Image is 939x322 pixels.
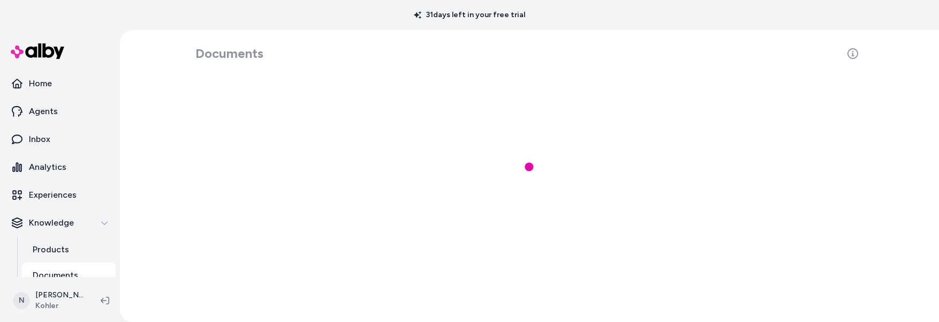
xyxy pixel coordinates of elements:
[35,301,84,311] span: Kohler
[33,269,78,282] p: Documents
[29,216,74,229] p: Knowledge
[6,283,92,318] button: N[PERSON_NAME]Kohler
[13,292,30,309] span: N
[22,237,116,263] a: Products
[4,182,116,208] a: Experiences
[407,10,532,20] p: 31 days left in your free trial
[33,243,69,256] p: Products
[29,189,77,201] p: Experiences
[11,43,64,59] img: alby Logo
[29,133,50,146] p: Inbox
[29,161,66,174] p: Analytics
[4,154,116,180] a: Analytics
[4,71,116,96] a: Home
[22,263,116,288] a: Documents
[4,210,116,236] button: Knowledge
[29,77,52,90] p: Home
[35,290,84,301] p: [PERSON_NAME]
[4,99,116,124] a: Agents
[4,126,116,152] a: Inbox
[29,105,58,118] p: Agents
